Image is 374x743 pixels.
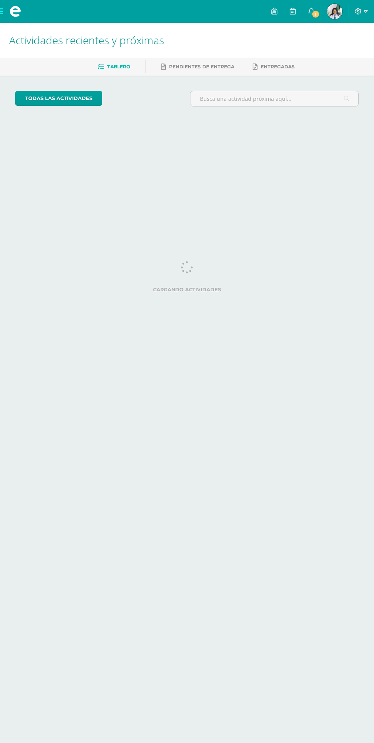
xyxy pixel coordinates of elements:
input: Busca una actividad próxima aquí... [190,91,358,106]
span: Actividades recientes y próximas [9,33,164,47]
a: Entregadas [253,61,295,73]
label: Cargando actividades [15,287,359,292]
img: 7041e6c69181e21aed71338017ff0dd9.png [327,4,342,19]
span: 1 [311,10,320,18]
span: Pendientes de entrega [169,64,234,69]
span: Entregadas [261,64,295,69]
a: Tablero [98,61,130,73]
span: Tablero [107,64,130,69]
a: todas las Actividades [15,91,102,106]
a: Pendientes de entrega [161,61,234,73]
